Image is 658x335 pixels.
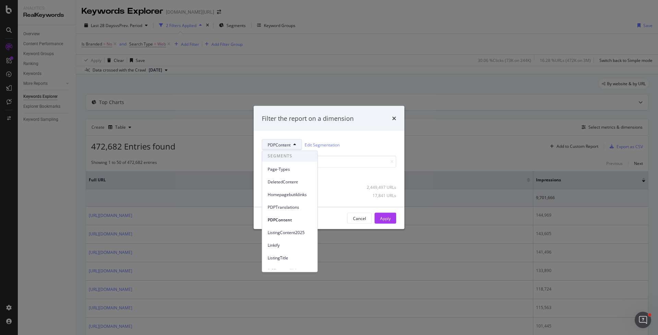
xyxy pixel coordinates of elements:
span: SEGMENTS [262,151,317,162]
iframe: Intercom live chat [635,312,651,328]
button: Apply [375,213,396,224]
div: 2,449,497 URLs [363,184,396,190]
span: ListingTitle [268,255,312,261]
div: Cancel [353,215,366,221]
div: 17,841 URLs [363,192,396,198]
div: Select all data available [262,173,396,179]
input: Search [262,156,396,168]
span: 1-3DroppedUrls [268,268,312,274]
div: times [392,114,396,123]
span: DeletedContent [268,179,312,185]
button: Cancel [347,213,372,224]
span: Homepagebutiklinks [268,192,312,198]
div: modal [254,106,404,229]
span: PDPContent [268,142,291,147]
span: ListingContent2025 [268,230,312,236]
div: Apply [380,215,391,221]
span: PDPContent [268,217,312,223]
button: PDPContent [262,139,302,150]
span: Linkify [268,242,312,248]
div: Filter the report on a dimension [262,114,354,123]
a: Edit Segmentation [305,141,340,148]
span: PDPTranslations [268,204,312,210]
span: Page-Types [268,166,312,172]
